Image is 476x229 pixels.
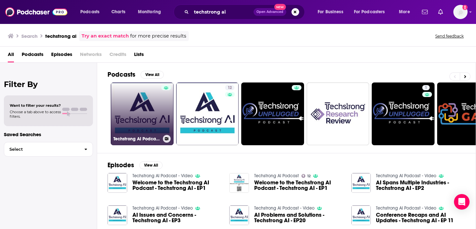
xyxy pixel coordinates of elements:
[228,85,232,91] span: 12
[436,6,446,17] a: Show notifications dropdown
[139,161,163,169] button: View All
[132,212,222,223] a: AI Issues and Concerns - Techstrong AI - EP3
[138,7,161,16] span: Monitoring
[4,142,93,157] button: Select
[5,6,67,18] img: Podchaser - Follow, Share and Rate Podcasts
[462,5,468,10] svg: Add a profile image
[51,49,72,62] a: Episodes
[108,161,134,169] h2: Episodes
[225,85,234,90] a: 12
[254,180,344,191] a: Welcome to the Techstrong AI Podcast - Techstrong AI - EP1
[399,7,410,16] span: More
[132,205,193,211] a: Techstrong AI Podcast - Video
[132,173,193,179] a: Techstrong AI Podcast - Video
[45,33,76,39] h3: techstrong ai
[107,7,129,17] a: Charts
[301,174,311,178] a: 12
[76,7,108,17] button: open menu
[307,175,311,178] span: 12
[176,82,239,145] a: 12
[254,173,299,179] a: Techstrong AI Podcast
[80,49,102,62] span: Networks
[108,71,164,79] a: PodcastsView All
[109,49,126,62] span: Credits
[313,7,351,17] button: open menu
[351,205,371,225] img: Conference Recaps and AI Updates - Techstrong AI - EP 11
[4,80,93,89] h2: Filter By
[229,173,249,193] img: Welcome to the Techstrong AI Podcast - Techstrong AI - EP1
[80,7,99,16] span: Podcasts
[372,82,435,145] a: 1
[453,5,468,19] button: Show profile menu
[4,147,79,151] span: Select
[254,205,314,211] a: Techstrong AI Podcast - Video
[453,5,468,19] span: Logged in as danikarchmer
[191,7,254,17] input: Search podcasts, credits, & more...
[4,131,93,137] p: Saved Searches
[113,136,160,142] h3: Techstrong AI Podcast - Video
[254,212,344,223] a: AI Problems and Solutions - Techstrong AI - EP20
[376,212,465,223] a: Conference Recaps and AI Updates - Techstrong AI - EP 11
[376,205,436,211] a: Techstrong AI Podcast - Video
[133,7,169,17] button: open menu
[132,180,222,191] a: Welcome to the Techstrong AI Podcast - Techstrong AI - EP1
[21,33,38,39] h3: Search
[108,71,135,79] h2: Podcasts
[134,49,144,62] a: Lists
[433,33,466,39] button: Send feedback
[394,7,418,17] button: open menu
[141,71,164,79] button: View All
[22,49,43,62] a: Podcasts
[419,6,430,17] a: Show notifications dropdown
[10,110,61,119] span: Choose a tab above to access filters.
[111,82,174,145] a: Techstrong AI Podcast - Video
[274,4,286,10] span: New
[108,205,127,225] img: AI Issues and Concerns - Techstrong AI - EP3
[108,161,163,169] a: EpisodesView All
[351,173,371,193] img: AI Spans Multiple Industries - Techstrong AI - EP2
[130,32,186,40] span: for more precise results
[108,173,127,193] img: Welcome to the Techstrong AI Podcast - Techstrong AI - EP1
[111,7,125,16] span: Charts
[82,32,129,40] a: Try an exact match
[354,7,385,16] span: For Podcasters
[376,173,436,179] a: Techstrong AI Podcast - Video
[453,5,468,19] img: User Profile
[229,205,249,225] img: AI Problems and Solutions - Techstrong AI - EP20
[8,49,14,62] a: All
[350,7,394,17] button: open menu
[425,85,427,91] span: 1
[256,10,283,14] span: Open Advanced
[10,103,61,108] span: Want to filter your results?
[254,8,286,16] button: Open AdvancedNew
[454,194,470,210] div: Open Intercom Messenger
[180,5,311,19] div: Search podcasts, credits, & more...
[376,180,465,191] a: AI Spans Multiple Industries - Techstrong AI - EP2
[422,85,430,90] a: 1
[318,7,343,16] span: For Business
